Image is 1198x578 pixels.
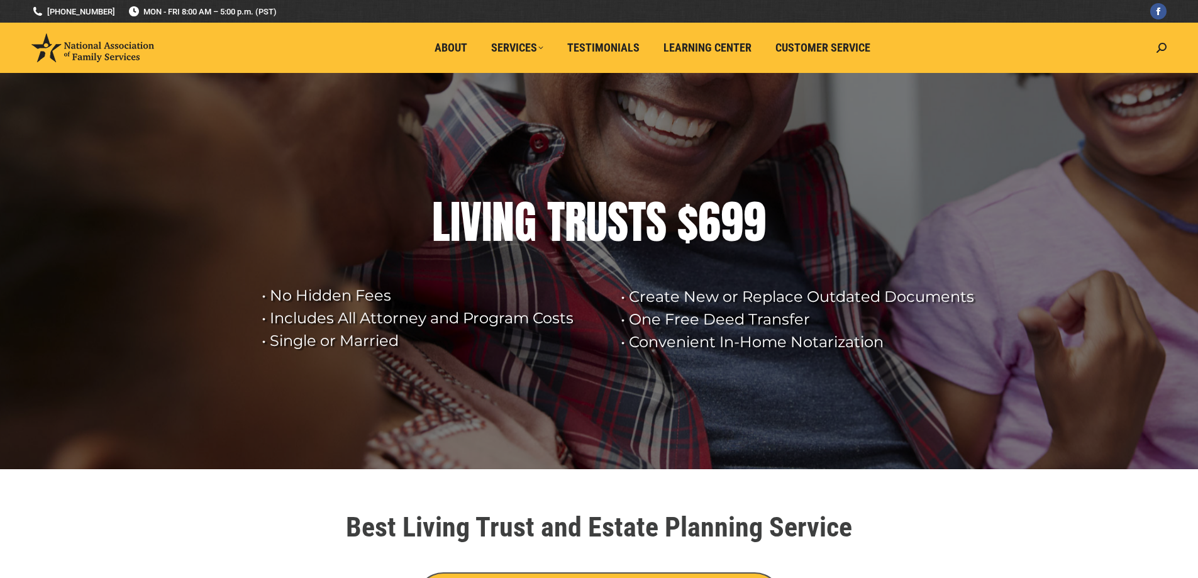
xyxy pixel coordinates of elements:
[677,197,698,247] div: $
[976,497,1192,556] iframe: Tidio Chat
[558,36,648,60] a: Testimonials
[450,197,460,247] div: I
[721,197,743,247] div: 9
[460,197,482,247] div: V
[31,33,154,62] img: National Association of Family Services
[646,197,667,247] div: S
[775,41,870,55] span: Customer Service
[621,286,985,353] rs-layer: • Create New or Replace Outdated Documents • One Free Deed Transfer • Convenient In-Home Notariza...
[698,197,721,247] div: 6
[262,284,605,352] rs-layer: • No Hidden Fees • Includes All Attorney and Program Costs • Single or Married
[491,41,543,55] span: Services
[247,513,951,541] h1: Best Living Trust and Estate Planning Service
[426,36,476,60] a: About
[565,197,586,247] div: R
[743,197,766,247] div: 9
[1150,3,1167,19] a: Facebook page opens in new window
[586,197,607,247] div: U
[435,41,467,55] span: About
[432,197,450,247] div: L
[492,197,514,247] div: N
[128,6,277,18] span: MON - FRI 8:00 AM – 5:00 p.m. (PST)
[482,197,492,247] div: I
[547,197,565,247] div: T
[607,197,628,247] div: S
[628,197,646,247] div: T
[567,41,640,55] span: Testimonials
[655,36,760,60] a: Learning Center
[514,197,536,247] div: G
[663,41,752,55] span: Learning Center
[767,36,879,60] a: Customer Service
[31,6,115,18] a: [PHONE_NUMBER]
